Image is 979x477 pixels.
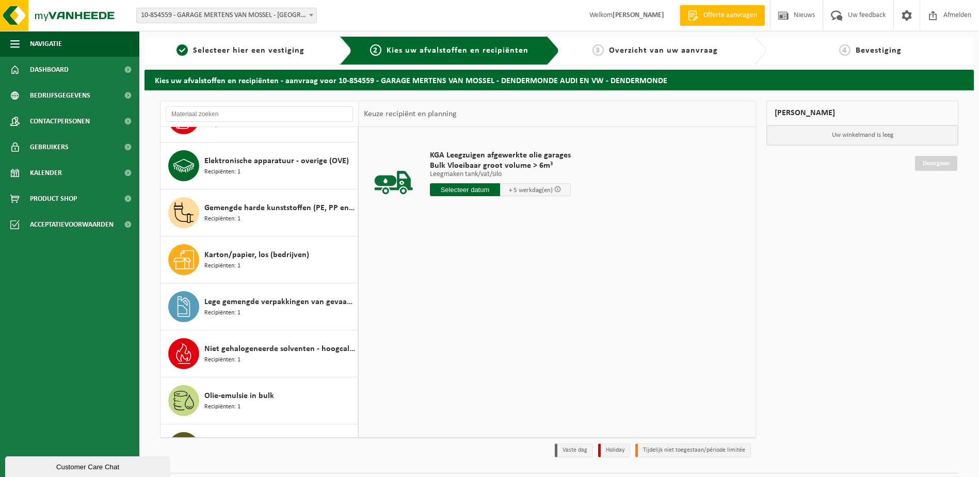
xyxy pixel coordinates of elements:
h2: Kies uw afvalstoffen en recipiënten - aanvraag voor 10-854559 - GARAGE MERTENS VAN MOSSEL - DENDE... [145,70,974,90]
span: Overzicht van uw aanvraag [609,46,718,55]
a: 1Selecteer hier een vestiging [150,44,331,57]
span: 2 [370,44,381,56]
span: 10-854559 - GARAGE MERTENS VAN MOSSEL - DENDERMONDE AUDI EN VW - DENDERMONDE [137,8,316,23]
strong: [PERSON_NAME] [613,11,664,19]
span: Dashboard [30,57,69,83]
span: Bedrijfsgegevens [30,83,90,108]
span: Recipiënten: 1 [204,402,240,412]
span: Contactpersonen [30,108,90,134]
p: Leegmaken tank/vat/silo [430,171,571,178]
span: Karton/papier, los (bedrijven) [204,249,309,261]
button: Lege gemengde verpakkingen van gevaarlijke stoffen Recipiënten: 1 [161,283,358,330]
div: Keuze recipiënt en planning [359,101,462,127]
button: Oliefilters [161,424,358,471]
span: Gemengde harde kunststoffen (PE, PP en PVC), recycleerbaar (industrieel) [204,202,355,214]
input: Materiaal zoeken [166,106,353,122]
span: KGA Leegzuigen afgewerkte olie garages [430,150,571,161]
li: Holiday [598,443,630,457]
span: Niet gehalogeneerde solventen - hoogcalorisch in 200lt-vat [204,343,355,355]
li: Vaste dag [555,443,593,457]
span: Recipiënten: 1 [204,167,240,177]
span: Elektronische apparatuur - overige (OVE) [204,155,349,167]
span: 1 [176,44,188,56]
span: Gebruikers [30,134,69,160]
span: Bulk Vloeibaar groot volume > 6m³ [430,161,571,171]
button: Olie-emulsie in bulk Recipiënten: 1 [161,377,358,424]
span: Bevestiging [856,46,902,55]
input: Selecteer datum [430,183,501,196]
iframe: chat widget [5,454,172,477]
span: Recipiënten: 1 [204,355,240,365]
span: Recipiënten: 1 [204,308,240,318]
span: Recipiënten: 1 [204,214,240,224]
span: Kies uw afvalstoffen en recipiënten [387,46,528,55]
span: Lege gemengde verpakkingen van gevaarlijke stoffen [204,296,355,308]
span: Offerte aanvragen [701,10,760,21]
span: Olie-emulsie in bulk [204,390,274,402]
div: [PERSON_NAME] [766,101,958,125]
span: Product Shop [30,186,77,212]
a: Doorgaan [915,156,957,171]
button: Gemengde harde kunststoffen (PE, PP en PVC), recycleerbaar (industrieel) Recipiënten: 1 [161,189,358,236]
a: Offerte aanvragen [680,5,765,26]
span: Selecteer hier een vestiging [193,46,304,55]
p: Uw winkelmand is leeg [767,125,958,145]
span: Oliefilters [204,437,238,449]
button: Karton/papier, los (bedrijven) Recipiënten: 1 [161,236,358,283]
span: Kalender [30,160,62,186]
li: Tijdelijk niet toegestaan/période limitée [635,443,751,457]
button: Elektronische apparatuur - overige (OVE) Recipiënten: 1 [161,142,358,189]
span: 4 [839,44,850,56]
span: 3 [592,44,604,56]
span: Recipiënten: 1 [204,261,240,271]
span: Navigatie [30,31,62,57]
button: Niet gehalogeneerde solventen - hoogcalorisch in 200lt-vat Recipiënten: 1 [161,330,358,377]
span: + 5 werkdag(en) [509,187,553,194]
span: Acceptatievoorwaarden [30,212,114,237]
span: 10-854559 - GARAGE MERTENS VAN MOSSEL - DENDERMONDE AUDI EN VW - DENDERMONDE [136,8,317,23]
